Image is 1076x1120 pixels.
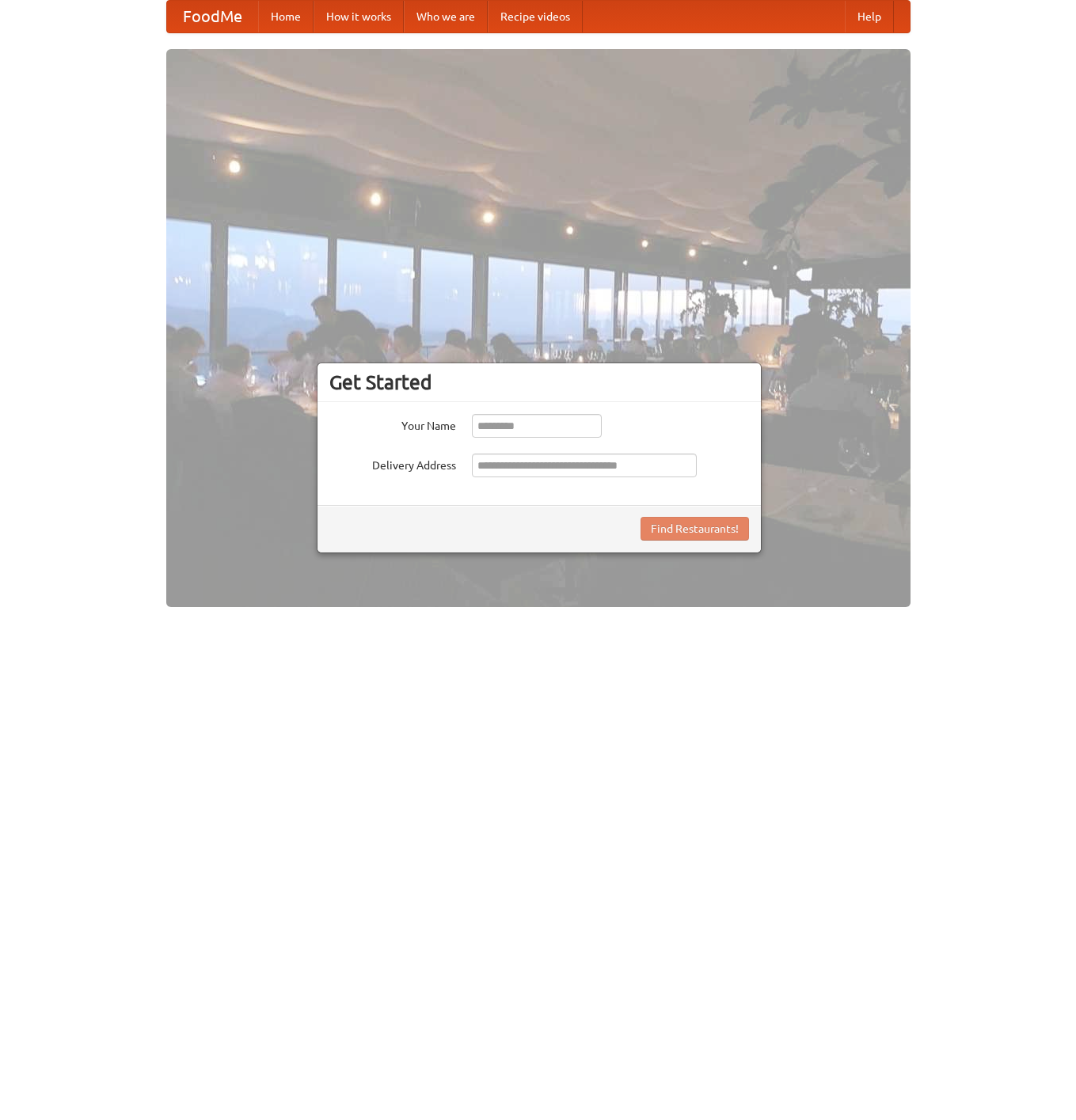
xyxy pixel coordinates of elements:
[641,517,749,541] button: Find Restaurants!
[258,1,314,32] a: Home
[845,1,894,32] a: Help
[488,1,583,32] a: Recipe videos
[329,414,456,434] label: Your Name
[167,1,258,32] a: FoodMe
[404,1,488,32] a: Who we are
[329,454,456,473] label: Delivery Address
[314,1,404,32] a: How it works
[329,370,749,394] h3: Get Started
